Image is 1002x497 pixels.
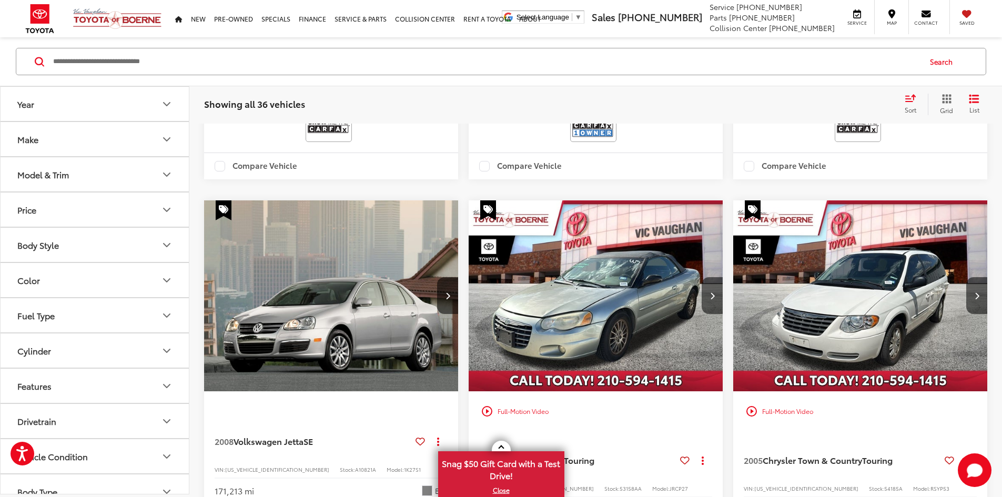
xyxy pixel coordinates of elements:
span: Sort [905,105,916,114]
button: FeaturesFeatures [1,369,190,403]
span: Collision Center [710,23,767,33]
span: Touring [862,454,893,466]
span: 1K27S1 [404,465,421,473]
span: [PHONE_NUMBER] [736,2,802,12]
button: YearYear [1,87,190,121]
a: 2005 Chrysler Town &amp; Country Touring2005 Chrysler Town &amp; Country Touring2005 Chrysler Tow... [733,200,988,391]
button: CylinderCylinder [1,333,190,368]
div: Vehicle Condition [17,451,88,461]
span: Volkswagen Jetta [234,435,303,447]
span: Contact [914,19,938,26]
span: Sales [592,10,615,24]
div: Make [17,134,38,144]
span: Stock: [340,465,355,473]
button: Actions [958,451,977,469]
button: Next image [437,277,458,314]
form: Search by Make, Model, or Keyword [52,49,920,74]
button: Vehicle ConditionVehicle Condition [1,439,190,473]
span: Model: [652,484,670,492]
div: Cylinder [160,344,173,357]
div: Price [160,204,173,216]
button: List View [961,94,987,115]
div: Color [17,275,40,285]
span: Chrysler Town & Country [763,454,862,466]
button: DrivetrainDrivetrain [1,404,190,438]
a: Select Language​ [517,13,582,21]
span: Model: [387,465,404,473]
span: Special [745,200,761,220]
button: Next image [702,277,723,314]
div: Year [160,98,173,110]
svg: Start Chat [958,453,991,487]
button: Toggle Chat Window [958,453,991,487]
div: Drivetrain [17,416,56,426]
span: Gray [422,485,432,496]
span: Service [845,19,869,26]
img: Vic Vaughan Toyota of Boerne [73,8,162,29]
span: Ext. [435,486,448,496]
span: 53158AA [620,484,642,492]
span: JRCP27 [670,484,688,492]
img: 2005 Chrysler Town &amp; Country Touring [733,200,988,392]
img: CarFax One Owner [572,112,614,140]
button: Search [920,48,968,75]
button: Actions [694,451,712,469]
button: Grid View [928,94,961,115]
span: 54185A [884,484,903,492]
span: List [969,105,979,114]
label: Compare Vehicle [215,161,297,171]
span: RSYP53 [930,484,949,492]
button: MakeMake [1,122,190,156]
span: Stock: [869,484,884,492]
span: Service [710,2,734,12]
span: VIN: [744,484,754,492]
div: Fuel Type [160,309,173,322]
div: Features [17,381,52,391]
button: ColorColor [1,263,190,297]
a: 2008 Volkswagen Jetta SE2008 Volkswagen Jetta SE2008 Volkswagen Jetta SE2008 Volkswagen Jetta SE [204,200,459,391]
img: 2008 Volkswagen Jetta SE [204,200,459,392]
img: 2005 Chrysler Sebring Touring [468,200,724,392]
span: Special [480,200,496,220]
a: 2005 Chrysler Sebring Touring2005 Chrysler Sebring Touring2005 Chrysler Sebring Touring2005 Chrys... [468,200,724,391]
button: Actions [429,432,448,450]
button: Next image [966,277,987,314]
div: Color [160,274,173,287]
span: [PHONE_NUMBER] [618,10,702,24]
div: Body Style [17,240,59,250]
a: 2005Chrysler SebringTouring [479,454,676,466]
span: [PHONE_NUMBER] [769,23,835,33]
button: Body StyleBody Style [1,228,190,262]
div: Fuel Type [17,310,55,320]
div: 2008 Volkswagen Jetta SE 0 [204,200,459,391]
div: Vehicle Condition [160,450,173,463]
span: Special [216,200,231,220]
span: Showing all 36 vehicles [204,97,305,110]
button: PricePrice [1,192,190,227]
span: [US_VEHICLE_IDENTIFICATION_NUMBER] [754,484,858,492]
button: Fuel TypeFuel Type [1,298,190,332]
div: Cylinder [17,346,51,356]
img: View CARFAX report [308,112,350,140]
span: VIN: [215,465,225,473]
span: Grid [940,106,953,115]
span: Stock: [604,484,620,492]
span: Parts [710,12,727,23]
span: Touring [564,454,594,466]
span: Saved [955,19,978,26]
a: 2008Volkswagen JettaSE [215,435,411,447]
span: dropdown dots [437,437,439,445]
div: 2005 Chrysler Town & Country Touring 0 [733,200,988,391]
div: Price [17,205,36,215]
img: View CARFAX report [837,112,879,140]
span: Map [880,19,903,26]
div: 171,213 mi [215,485,254,497]
div: Features [160,380,173,392]
span: dropdown dots [702,456,704,464]
div: Make [160,133,173,146]
div: Drivetrain [160,415,173,428]
a: 2005Chrysler Town & CountryTouring [744,454,940,466]
span: ▼ [575,13,582,21]
span: Select Language [517,13,569,21]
